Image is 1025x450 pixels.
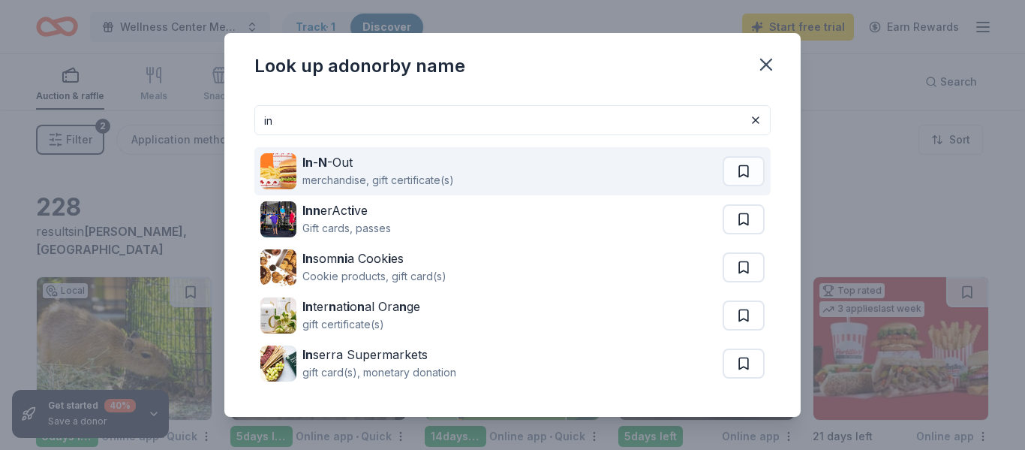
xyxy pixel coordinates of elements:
strong: i [351,203,354,218]
div: gift card(s), monetary donation [302,364,456,382]
div: som a Cook es [302,249,446,267]
div: merchandise, gift certificate(s) [302,171,454,189]
strong: In [302,251,313,266]
strong: n [329,299,336,314]
div: gift certificate(s) [302,316,420,334]
div: Cookie products, gift card(s) [302,267,446,285]
div: erAct ve [302,201,391,219]
img: Image for In-N-Out [260,153,296,189]
div: - -Out [302,153,454,171]
div: Gift cards, passes [302,219,391,237]
strong: In [302,299,313,314]
img: Image for Insomnia Cookies [260,249,296,285]
img: Image for InnerActive [260,201,296,237]
strong: In [302,347,313,362]
img: Image for Inserra Supermarkets [260,346,296,382]
strong: i [347,299,350,314]
strong: N [318,155,327,170]
div: ter at o al Ora ge [302,297,420,316]
input: Search [254,105,771,135]
strong: Inn [302,203,320,218]
img: Image for International Orange [260,297,296,334]
div: Look up a donor by name [254,54,465,78]
strong: n [357,299,365,314]
strong: n [399,299,407,314]
strong: In [302,155,313,170]
strong: i [388,251,391,266]
strong: ni [337,251,347,266]
div: serra Supermarkets [302,346,456,364]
